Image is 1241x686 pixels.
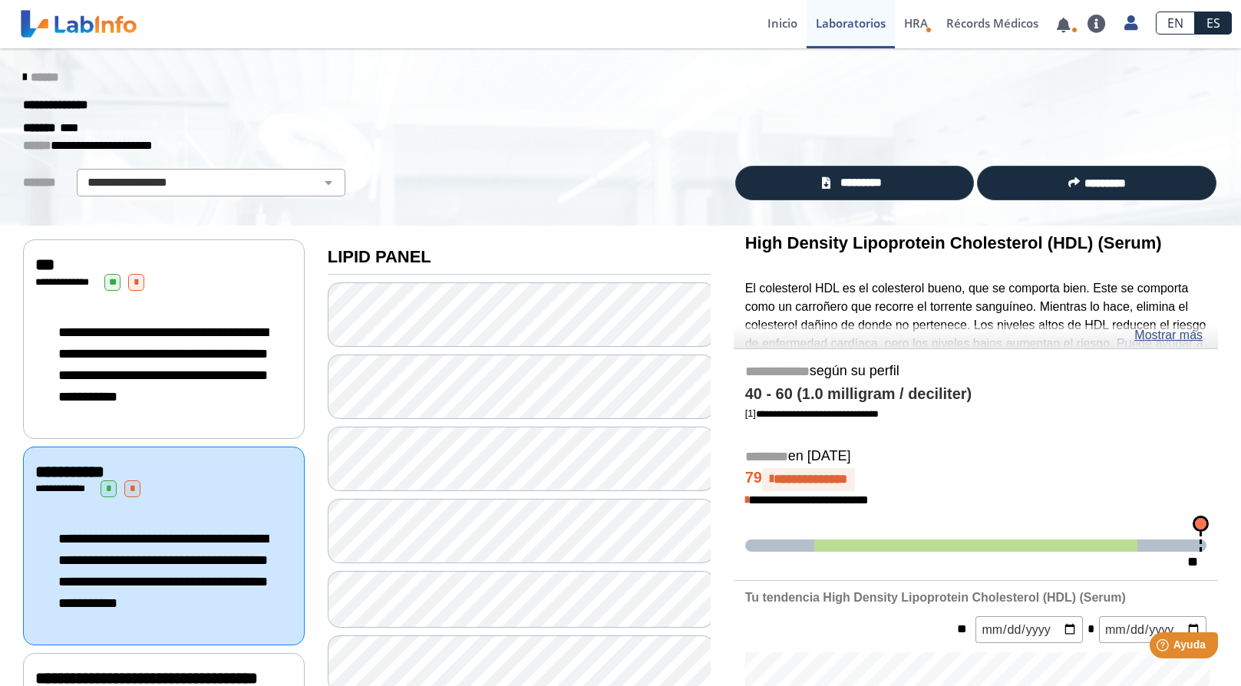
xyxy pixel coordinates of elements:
[975,616,1083,643] input: mm/dd/yyyy
[745,363,1206,381] h5: según su perfil
[328,247,431,266] b: LIPID PANEL
[745,468,1206,491] h4: 79
[745,448,1206,466] h5: en [DATE]
[745,279,1206,426] p: El colesterol HDL es el colesterol bueno, que se comporta bien. Este se comporta como un carroñer...
[1156,12,1195,35] a: EN
[745,233,1162,252] b: High Density Lipoprotein Cholesterol (HDL) (Serum)
[1195,12,1232,35] a: ES
[1104,626,1224,669] iframe: Help widget launcher
[904,15,928,31] span: HRA
[745,385,1206,404] h4: 40 - 60 (1.0 milligram / deciliter)
[745,407,879,419] a: [1]
[745,591,1126,604] b: Tu tendencia High Density Lipoprotein Cholesterol (HDL) (Serum)
[1134,326,1203,345] a: Mostrar más
[1099,616,1206,643] input: mm/dd/yyyy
